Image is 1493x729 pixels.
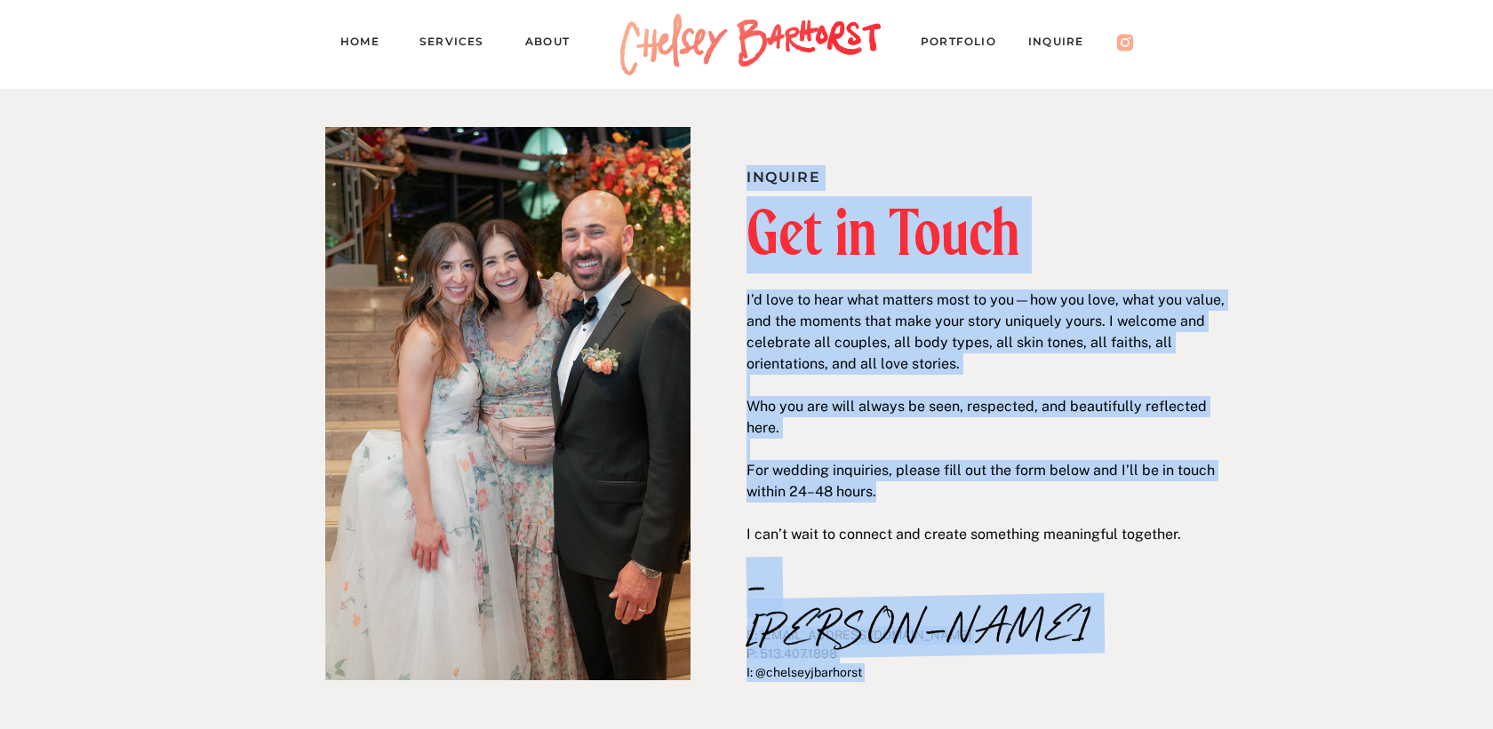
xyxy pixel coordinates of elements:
[525,32,587,57] a: About
[1028,32,1101,57] a: Inquire
[921,32,1013,57] a: PORTFOLIO
[419,32,499,57] a: Services
[746,165,1125,184] h1: Inquire
[340,32,394,57] a: Home
[746,289,1227,497] p: I’d love to hear what matters most to you—how you love, what you value, and the moments that make...
[746,564,902,602] p: –[PERSON_NAME]
[746,202,1222,263] h2: Get in Touch
[746,626,1215,706] p: E: [EMAIL_ADDRESS][DOMAIN_NAME] P: 513.407.1898 I: @chelseyjbarhorst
